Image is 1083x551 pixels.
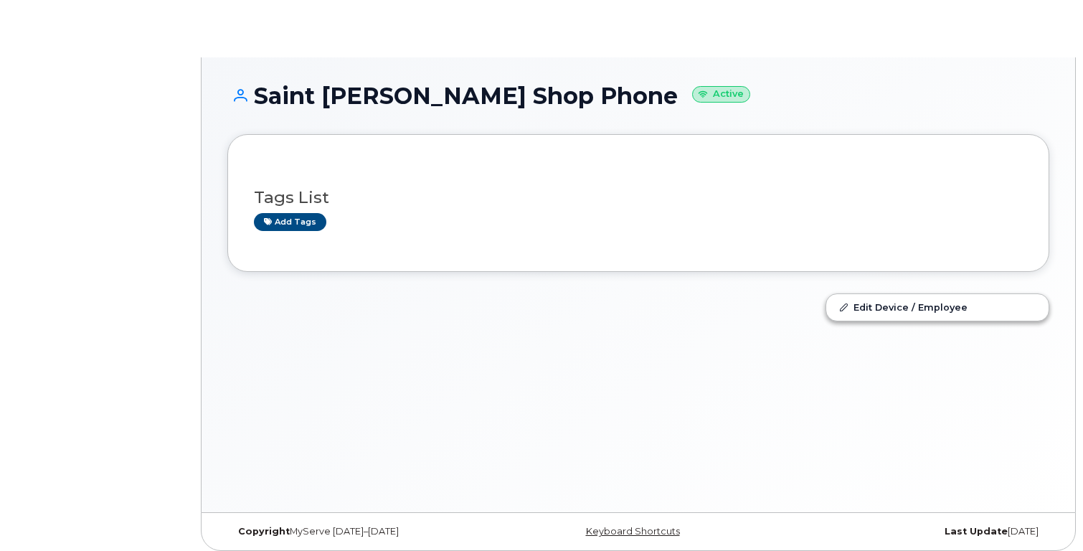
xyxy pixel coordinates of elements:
[254,213,326,231] a: Add tags
[238,526,290,537] strong: Copyright
[254,189,1023,207] h3: Tags List
[227,83,1049,108] h1: Saint [PERSON_NAME] Shop Phone
[227,526,501,537] div: MyServe [DATE]–[DATE]
[945,526,1008,537] strong: Last Update
[826,294,1049,320] a: Edit Device / Employee
[586,526,680,537] a: Keyboard Shortcuts
[775,526,1049,537] div: [DATE]
[692,86,750,103] small: Active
